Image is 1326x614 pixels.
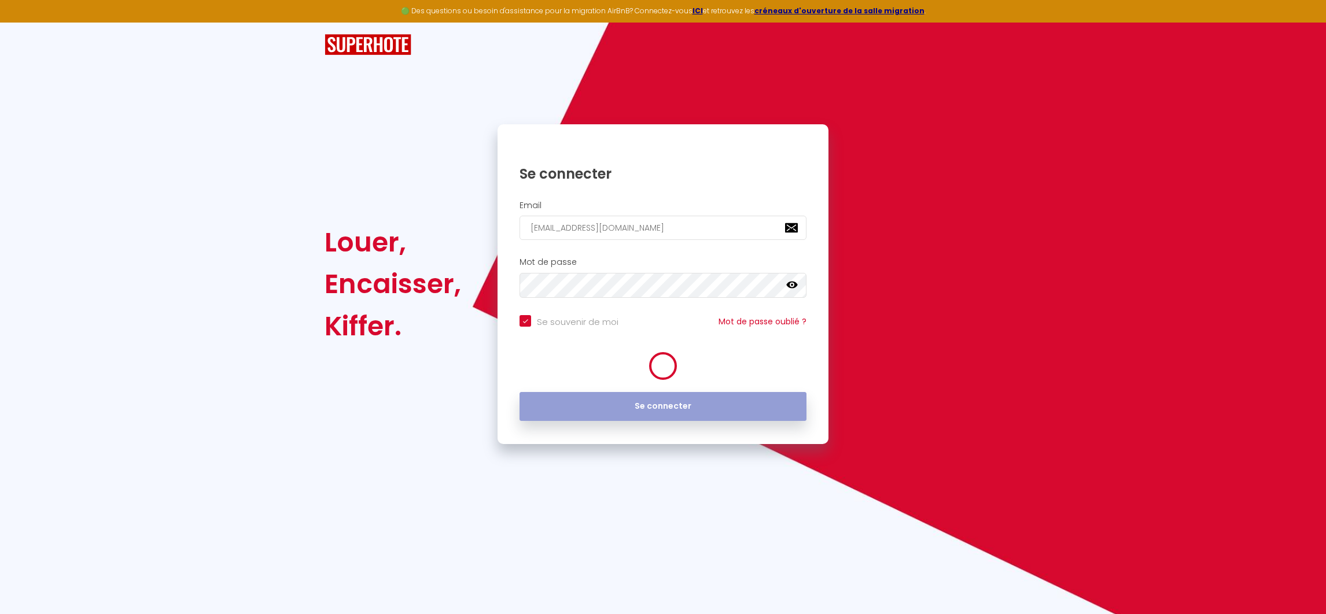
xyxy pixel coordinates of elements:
h1: Se connecter [520,165,806,183]
div: Encaisser, [325,263,461,305]
h2: Mot de passe [520,257,806,267]
button: Se connecter [520,392,806,421]
h2: Email [520,201,806,210]
a: ICI [693,6,703,16]
div: Kiffer. [325,305,461,347]
input: Ton Email [520,216,806,240]
a: Mot de passe oublié ? [719,316,806,327]
a: créneaux d'ouverture de la salle migration [754,6,924,16]
div: Louer, [325,221,461,263]
button: Ouvrir le widget de chat LiveChat [9,5,44,39]
img: SuperHote logo [325,34,411,56]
